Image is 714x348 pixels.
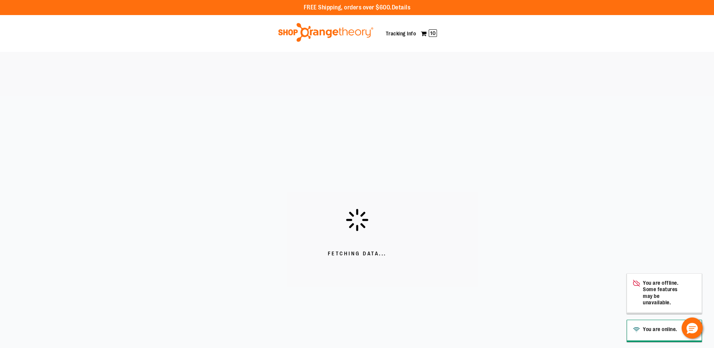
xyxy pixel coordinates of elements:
[304,3,411,12] p: FREE Shipping, orders over $600.
[429,29,437,37] span: 10
[392,4,411,11] a: Details
[643,326,677,333] div: You are online.
[328,250,387,258] span: Fetching Data...
[277,23,375,42] img: Shop Orangetheory
[682,317,703,339] button: Hello, have a question? Let’s chat.
[386,31,416,37] a: Tracking Info
[643,280,688,306] div: You are offline. Some features may be unavailable.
